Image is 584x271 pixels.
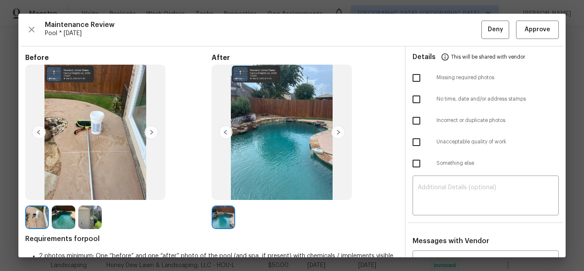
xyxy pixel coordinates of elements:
[437,95,559,103] span: No time, date and/or address stamps
[437,117,559,124] span: Incorrect or duplicate photos
[45,21,481,29] span: Maintenance Review
[219,125,233,139] img: left-chevron-button-url
[331,125,345,139] img: right-chevron-button-url
[406,89,566,110] div: No time, date and/or address stamps
[488,24,503,35] span: Deny
[437,74,559,81] span: Missing required photos
[525,24,550,35] span: Approve
[406,153,566,174] div: Something else
[516,21,559,39] button: Approve
[437,138,559,146] span: Unacceptable quality of work
[451,47,525,67] span: This will be shared with vendor
[406,110,566,131] div: Incorrect or duplicate photos
[212,54,398,62] span: After
[406,67,566,89] div: Missing required photos
[406,131,566,153] div: Unacceptable quality of work
[413,238,489,244] span: Messages with Vendor
[32,125,46,139] img: left-chevron-button-url
[45,29,481,38] span: Pool * [DATE]
[25,54,212,62] span: Before
[413,47,436,67] span: Details
[145,125,158,139] img: right-chevron-button-url
[481,21,509,39] button: Deny
[25,235,398,243] span: Requirements for pool
[437,160,559,167] span: Something else
[39,252,398,269] li: 2 photos minimum: One “before” and one “after” photo of the pool (and spa, if present) with chemi...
